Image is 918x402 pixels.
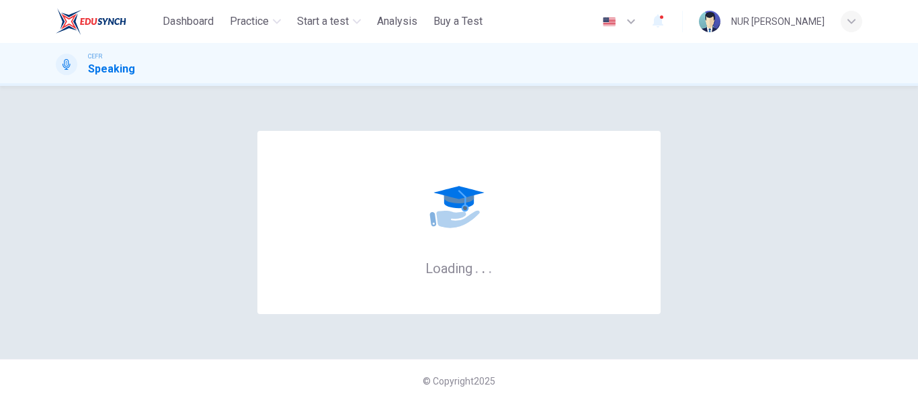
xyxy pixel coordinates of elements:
button: Start a test [292,9,366,34]
span: Buy a Test [433,13,483,30]
span: CEFR [88,52,102,61]
span: © Copyright 2025 [423,376,495,387]
h6: . [474,256,479,278]
h6: . [488,256,493,278]
img: ELTC logo [56,8,126,35]
span: Start a test [297,13,349,30]
button: Analysis [372,9,423,34]
img: en [601,17,618,27]
iframe: Intercom live chat [872,356,905,389]
button: Practice [224,9,286,34]
h6: . [481,256,486,278]
h1: Speaking [88,61,135,77]
div: NUR [PERSON_NAME] [731,13,825,30]
a: ELTC logo [56,8,157,35]
button: Buy a Test [428,9,488,34]
h6: Loading [425,259,493,277]
img: Profile picture [699,11,720,32]
button: Dashboard [157,9,219,34]
span: Dashboard [163,13,214,30]
span: Analysis [377,13,417,30]
span: Practice [230,13,269,30]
